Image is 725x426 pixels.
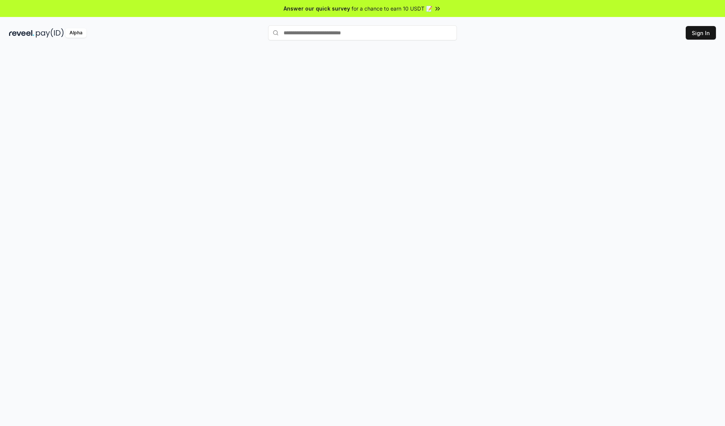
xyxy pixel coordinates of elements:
div: Alpha [65,28,86,38]
img: reveel_dark [9,28,34,38]
button: Sign In [686,26,716,40]
img: pay_id [36,28,64,38]
span: Answer our quick survey [284,5,350,12]
span: for a chance to earn 10 USDT 📝 [352,5,432,12]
